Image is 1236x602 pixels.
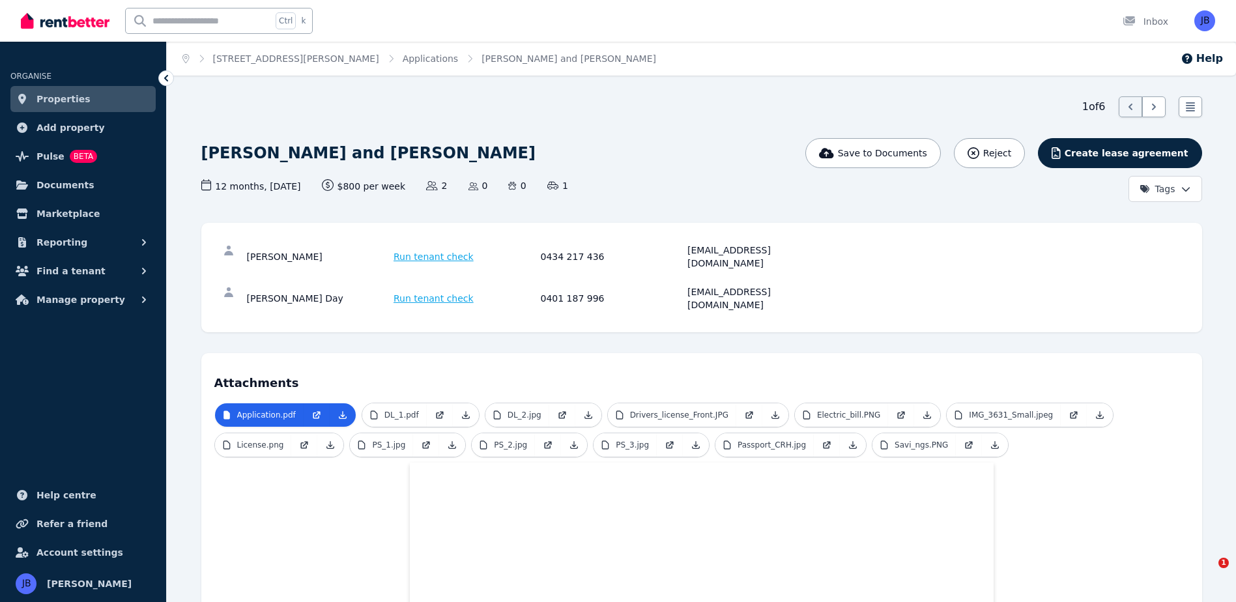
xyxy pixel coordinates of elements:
a: Download Attachment [982,433,1008,457]
a: Download Attachment [1087,403,1113,427]
p: PS_3.jpg [616,440,649,450]
a: Marketplace [10,201,156,227]
div: [PERSON_NAME] Day [247,285,390,311]
a: License.png [215,433,292,457]
span: [PERSON_NAME] and [PERSON_NAME] [481,52,656,65]
span: ORGANISE [10,72,51,81]
a: Open in new Tab [814,433,840,457]
span: Pulse [36,149,65,164]
div: 0434 217 436 [541,244,684,270]
a: Open in new Tab [413,433,439,457]
span: Ctrl [276,12,296,29]
a: PS_1.jpg [350,433,413,457]
div: [EMAIL_ADDRESS][DOMAIN_NAME] [687,285,831,311]
a: Savi_ngs.PNG [872,433,956,457]
a: PS_3.jpg [594,433,657,457]
a: Help centre [10,482,156,508]
a: Open in new Tab [1061,403,1087,427]
span: BETA [70,150,97,163]
span: Marketplace [36,206,100,222]
p: DL_2.jpg [508,410,541,420]
a: Open in new Tab [657,433,683,457]
a: Documents [10,172,156,198]
a: Download Attachment [762,403,788,427]
p: Electric_bill.PNG [817,410,880,420]
span: Create lease agreement [1065,147,1188,160]
a: Download Attachment [840,433,866,457]
a: PS_2.jpg [472,433,535,457]
img: RentBetter [21,11,109,31]
p: DL_1.pdf [384,410,419,420]
button: Create lease agreement [1038,138,1201,168]
span: 1 of 6 [1082,99,1106,115]
button: Reject [954,138,1025,168]
a: Download Attachment [317,433,343,457]
button: Save to Documents [805,138,941,168]
p: Savi_ngs.PNG [895,440,948,450]
span: Find a tenant [36,263,106,279]
a: Open in new Tab [888,403,914,427]
a: Account settings [10,539,156,566]
a: IMG_3631_Small.jpeg [947,403,1061,427]
div: [PERSON_NAME] [247,244,390,270]
a: Passport_CRH.jpg [715,433,814,457]
span: k [301,16,306,26]
div: [EMAIL_ADDRESS][DOMAIN_NAME] [687,244,831,270]
button: Find a tenant [10,258,156,284]
a: Download Attachment [453,403,479,427]
span: 1 [1218,558,1229,568]
h1: [PERSON_NAME] and [PERSON_NAME] [201,143,536,164]
a: Download Attachment [561,433,587,457]
span: Help centre [36,487,96,503]
a: Electric_bill.PNG [795,403,888,427]
span: Properties [36,91,91,107]
span: 12 months , [DATE] [201,179,301,193]
p: License.png [237,440,284,450]
a: [STREET_ADDRESS][PERSON_NAME] [213,53,379,64]
div: Inbox [1123,15,1168,28]
img: JACQUELINE BARRY [16,573,36,594]
button: Tags [1128,176,1202,202]
span: 0 [508,179,526,192]
span: Refer a friend [36,516,108,532]
a: Applications [403,53,459,64]
a: DL_1.pdf [362,403,427,427]
span: 0 [468,179,488,192]
a: Open in new Tab [549,403,575,427]
nav: Breadcrumb [167,42,672,76]
a: Open in new Tab [304,403,330,427]
span: Tags [1140,182,1175,195]
p: Passport_CRH.jpg [738,440,806,450]
span: Manage property [36,292,125,308]
p: IMG_3631_Small.jpeg [969,410,1053,420]
a: Open in new Tab [291,433,317,457]
a: DL_2.jpg [485,403,549,427]
span: Run tenant check [394,292,474,305]
iframe: Intercom live chat [1192,558,1223,589]
a: Application.pdf [215,403,304,427]
p: PS_2.jpg [494,440,527,450]
a: Open in new Tab [427,403,453,427]
a: Properties [10,86,156,112]
span: Save to Documents [838,147,927,160]
span: $800 per week [322,179,406,193]
span: 2 [426,179,447,192]
button: Reporting [10,229,156,255]
p: PS_1.jpg [372,440,405,450]
span: [PERSON_NAME] [47,576,132,592]
button: Help [1181,51,1223,66]
a: Drivers_license_Front.JPG [608,403,736,427]
a: Download Attachment [330,403,356,427]
a: Open in new Tab [535,433,561,457]
p: Drivers_license_Front.JPG [630,410,728,420]
div: 0401 187 996 [541,285,684,311]
span: Account settings [36,545,123,560]
img: JACQUELINE BARRY [1194,10,1215,31]
span: Documents [36,177,94,193]
span: Reject [983,147,1011,160]
a: Open in new Tab [736,403,762,427]
span: Add property [36,120,105,136]
button: Manage property [10,287,156,313]
a: Download Attachment [914,403,940,427]
span: 1 [547,179,568,192]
